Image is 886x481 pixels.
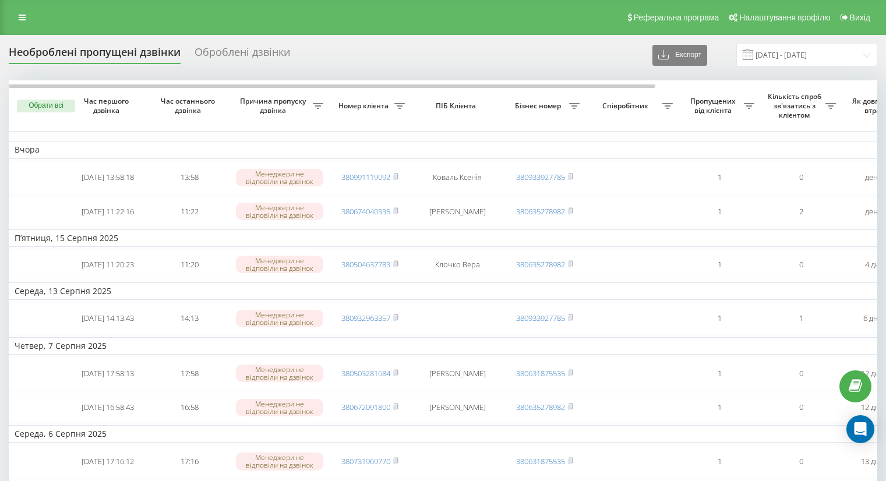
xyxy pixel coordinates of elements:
a: 380933927785 [516,172,565,182]
td: 1 [679,161,760,194]
td: [DATE] 16:58:43 [67,392,149,423]
span: Номер клієнта [335,101,394,111]
a: 380503281684 [341,368,390,379]
td: 1 [679,196,760,227]
button: Експорт [652,45,707,66]
span: Бізнес номер [510,101,569,111]
div: Менеджери не відповіли на дзвінок [236,203,323,220]
span: Вихід [850,13,870,22]
a: 380631875535 [516,368,565,379]
a: 380731969770 [341,456,390,466]
a: 380674040335 [341,206,390,217]
td: Коваль Ксенія [411,161,504,194]
td: [DATE] 11:22:16 [67,196,149,227]
span: Час останнього дзвінка [158,97,221,115]
div: Необроблені пропущені дзвінки [9,46,181,64]
a: 380635278982 [516,402,565,412]
td: 16:58 [149,392,230,423]
td: 1 [679,445,760,478]
td: [DATE] 11:20:23 [67,249,149,280]
td: 17:58 [149,357,230,390]
td: 0 [760,392,842,423]
td: [DATE] 13:58:18 [67,161,149,194]
div: Оброблені дзвінки [195,46,290,64]
td: 0 [760,249,842,280]
a: 380635278982 [516,206,565,217]
td: [DATE] 17:16:12 [67,445,149,478]
a: 380635278982 [516,259,565,270]
td: [DATE] 17:58:13 [67,357,149,390]
a: 380504637783 [341,259,390,270]
td: [PERSON_NAME] [411,196,504,227]
span: Кількість спроб зв'язатись з клієнтом [766,92,825,119]
span: Співробітник [591,101,662,111]
td: 1 [679,249,760,280]
td: 11:22 [149,196,230,227]
td: 1 [760,302,842,335]
div: Open Intercom Messenger [846,415,874,443]
td: Клочко Вера [411,249,504,280]
td: 0 [760,445,842,478]
a: 380631875535 [516,456,565,466]
td: 0 [760,357,842,390]
span: ПІБ Клієнта [421,101,494,111]
a: 380672091800 [341,402,390,412]
td: 2 [760,196,842,227]
span: Час першого дзвінка [76,97,139,115]
a: 380932963357 [341,313,390,323]
td: 1 [679,302,760,335]
span: Налаштування профілю [739,13,830,22]
a: 380991119092 [341,172,390,182]
td: 0 [760,161,842,194]
div: Менеджери не відповіли на дзвінок [236,399,323,416]
span: Реферальна програма [634,13,719,22]
td: 1 [679,357,760,390]
td: [PERSON_NAME] [411,357,504,390]
td: 14:13 [149,302,230,335]
button: Обрати всі [17,100,75,112]
td: 13:58 [149,161,230,194]
td: 17:16 [149,445,230,478]
div: Менеджери не відповіли на дзвінок [236,169,323,186]
td: [DATE] 14:13:43 [67,302,149,335]
div: Менеджери не відповіли на дзвінок [236,365,323,382]
a: 380933927785 [516,313,565,323]
td: 1 [679,392,760,423]
td: [PERSON_NAME] [411,392,504,423]
span: Причина пропуску дзвінка [236,97,313,115]
span: Пропущених від клієнта [684,97,744,115]
div: Менеджери не відповіли на дзвінок [236,452,323,470]
div: Менеджери не відповіли на дзвінок [236,310,323,327]
td: 11:20 [149,249,230,280]
div: Менеджери не відповіли на дзвінок [236,256,323,273]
